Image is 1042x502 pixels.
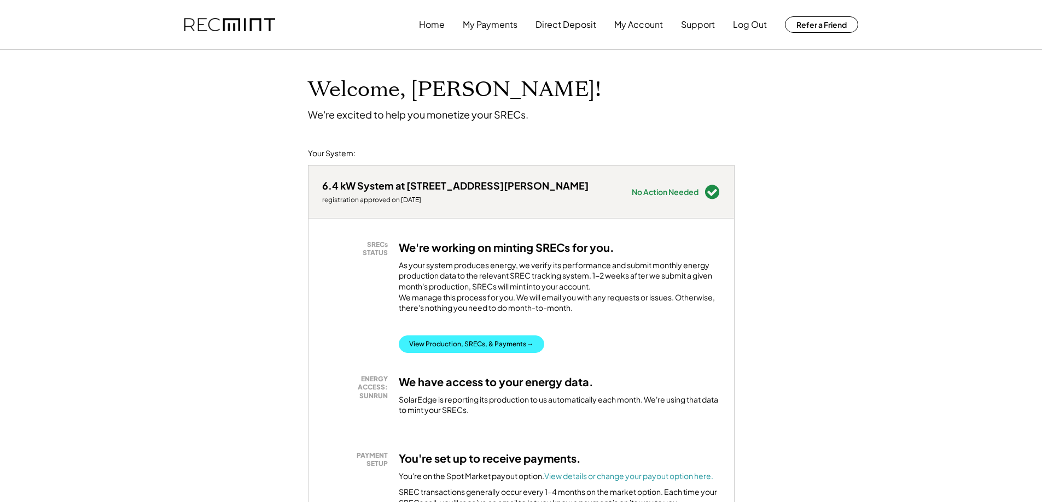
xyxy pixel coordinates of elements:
[463,14,517,36] button: My Payments
[681,14,715,36] button: Support
[308,108,528,121] div: We're excited to help you monetize your SRECs.
[184,18,275,32] img: recmint-logotype%403x.png
[614,14,663,36] button: My Account
[399,471,713,482] div: You're on the Spot Market payout option.
[322,179,589,192] div: 6.4 kW System at [STREET_ADDRESS][PERSON_NAME]
[308,148,356,159] div: Your System:
[399,240,614,255] h3: We're working on minting SRECs for you.
[399,335,544,353] button: View Production, SRECs, & Payments →
[419,14,445,36] button: Home
[328,240,388,257] div: SRECs STATUS
[308,77,601,103] h1: Welcome, [PERSON_NAME]!
[399,375,593,389] h3: We have access to your energy data.
[328,375,388,400] div: ENERGY ACCESS: SUNRUN
[785,16,858,33] button: Refer a Friend
[328,451,388,468] div: PAYMENT SETUP
[399,451,581,465] h3: You're set up to receive payments.
[399,394,720,416] div: SolarEdge is reporting its production to us automatically each month. We're using that data to mi...
[632,188,698,196] div: No Action Needed
[322,196,589,204] div: registration approved on [DATE]
[399,260,720,319] div: As your system produces energy, we verify its performance and submit monthly energy production da...
[544,471,713,481] a: View details or change your payout option here.
[733,14,767,36] button: Log Out
[535,14,596,36] button: Direct Deposit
